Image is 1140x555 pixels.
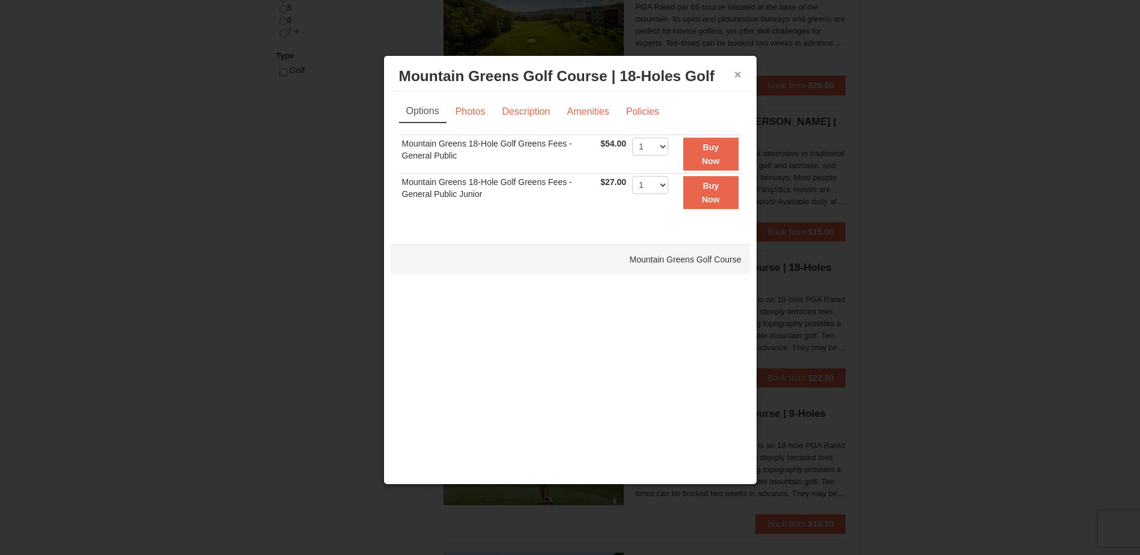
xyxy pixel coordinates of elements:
a: Policies [618,100,667,123]
span: $54.00 [600,139,626,148]
strong: Buy Now [702,142,720,165]
strong: Buy Now [702,181,720,204]
td: Mountain Greens 18-Hole Golf Greens Fees - General Public [399,135,598,174]
span: $27.00 [600,177,626,187]
button: Buy Now [683,138,739,171]
a: Amenities [559,100,617,123]
td: Mountain Greens 18-Hole Golf Greens Fees - General Public Junior [399,174,598,211]
button: × [734,68,742,80]
a: Description [494,100,558,123]
h3: Mountain Greens Golf Course | 18-Holes Golf [399,67,742,85]
a: Photos [448,100,493,123]
div: Mountain Greens Golf Course [390,244,751,274]
a: Options [399,100,447,123]
button: Buy Now [683,176,739,209]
